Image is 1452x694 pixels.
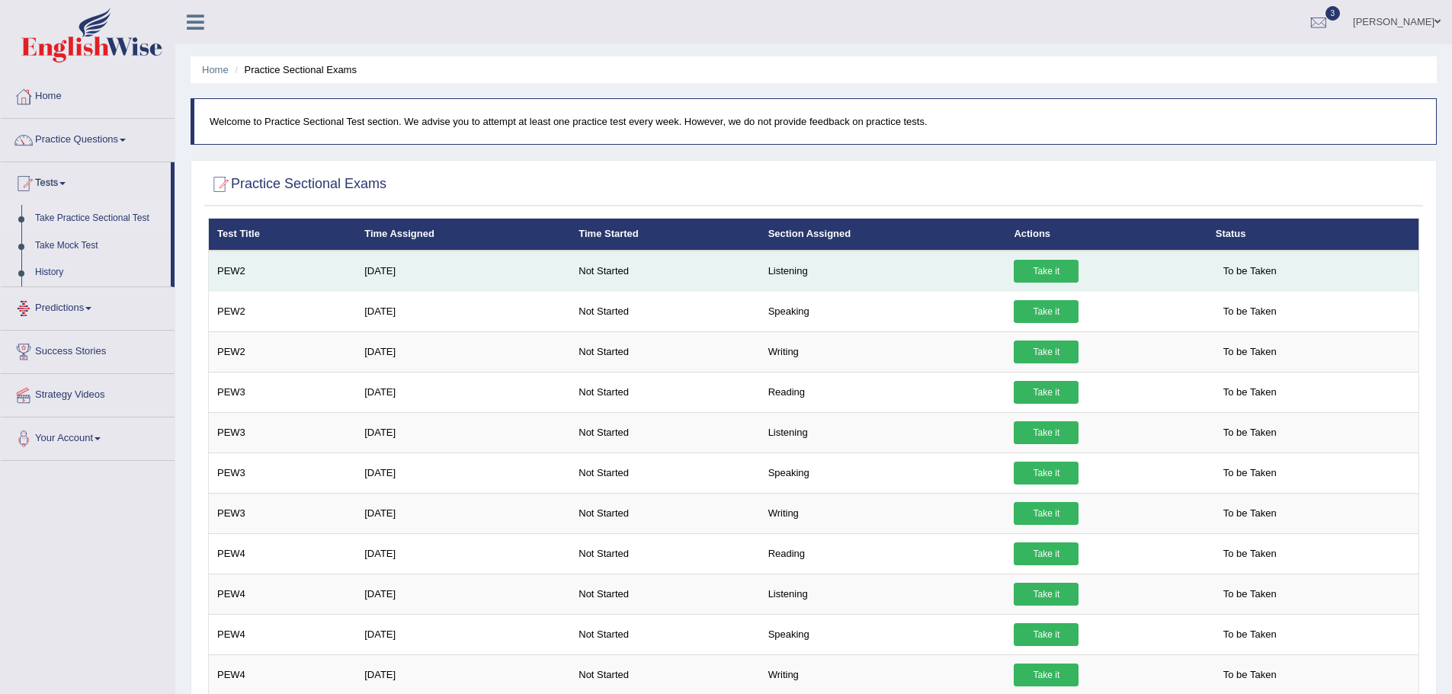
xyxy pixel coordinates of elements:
[356,412,570,453] td: [DATE]
[760,574,1006,614] td: Listening
[570,614,759,654] td: Not Started
[356,453,570,493] td: [DATE]
[760,533,1006,574] td: Reading
[1216,260,1284,283] span: To be Taken
[760,412,1006,453] td: Listening
[210,114,1421,129] p: Welcome to Practice Sectional Test section. We advise you to attempt at least one practice test e...
[570,453,759,493] td: Not Started
[570,331,759,372] td: Not Started
[1,287,175,325] a: Predictions
[570,493,759,533] td: Not Started
[760,291,1006,331] td: Speaking
[1216,623,1284,646] span: To be Taken
[28,259,171,286] a: History
[1216,502,1284,525] span: To be Taken
[356,614,570,654] td: [DATE]
[570,372,759,412] td: Not Started
[1014,341,1079,363] a: Take it
[1014,583,1079,606] a: Take it
[231,62,357,77] li: Practice Sectional Exams
[760,493,1006,533] td: Writing
[356,372,570,412] td: [DATE]
[760,614,1006,654] td: Speaking
[1,417,175,456] a: Your Account
[356,574,570,614] td: [DATE]
[1005,219,1207,251] th: Actions
[209,533,357,574] td: PEW4
[760,372,1006,412] td: Reading
[1216,300,1284,323] span: To be Taken
[356,251,570,292] td: [DATE]
[1325,6,1341,21] span: 3
[209,251,357,292] td: PEW2
[209,291,357,331] td: PEW2
[1014,462,1079,485] a: Take it
[356,219,570,251] th: Time Assigned
[209,574,357,614] td: PEW4
[1014,502,1079,525] a: Take it
[570,219,759,251] th: Time Started
[1014,300,1079,323] a: Take it
[356,533,570,574] td: [DATE]
[760,331,1006,372] td: Writing
[209,219,357,251] th: Test Title
[209,614,357,654] td: PEW4
[1216,583,1284,606] span: To be Taken
[209,331,357,372] td: PEW2
[1,119,175,157] a: Practice Questions
[570,251,759,292] td: Not Started
[1216,664,1284,686] span: To be Taken
[760,453,1006,493] td: Speaking
[209,412,357,453] td: PEW3
[1,75,175,114] a: Home
[1,162,171,200] a: Tests
[356,291,570,331] td: [DATE]
[570,291,759,331] td: Not Started
[28,205,171,232] a: Take Practice Sectional Test
[570,574,759,614] td: Not Started
[356,493,570,533] td: [DATE]
[356,331,570,372] td: [DATE]
[1216,341,1284,363] span: To be Taken
[202,64,229,75] a: Home
[1216,462,1284,485] span: To be Taken
[1,331,175,369] a: Success Stories
[1,374,175,412] a: Strategy Videos
[570,533,759,574] td: Not Started
[1014,421,1079,444] a: Take it
[1216,381,1284,404] span: To be Taken
[209,372,357,412] td: PEW3
[1014,664,1079,686] a: Take it
[1207,219,1419,251] th: Status
[1216,421,1284,444] span: To be Taken
[1014,381,1079,404] a: Take it
[570,412,759,453] td: Not Started
[1014,260,1079,283] a: Take it
[1014,542,1079,565] a: Take it
[209,453,357,493] td: PEW3
[28,232,171,260] a: Take Mock Test
[1014,623,1079,646] a: Take it
[760,251,1006,292] td: Listening
[208,173,386,196] h2: Practice Sectional Exams
[209,493,357,533] td: PEW3
[760,219,1006,251] th: Section Assigned
[1216,542,1284,565] span: To be Taken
